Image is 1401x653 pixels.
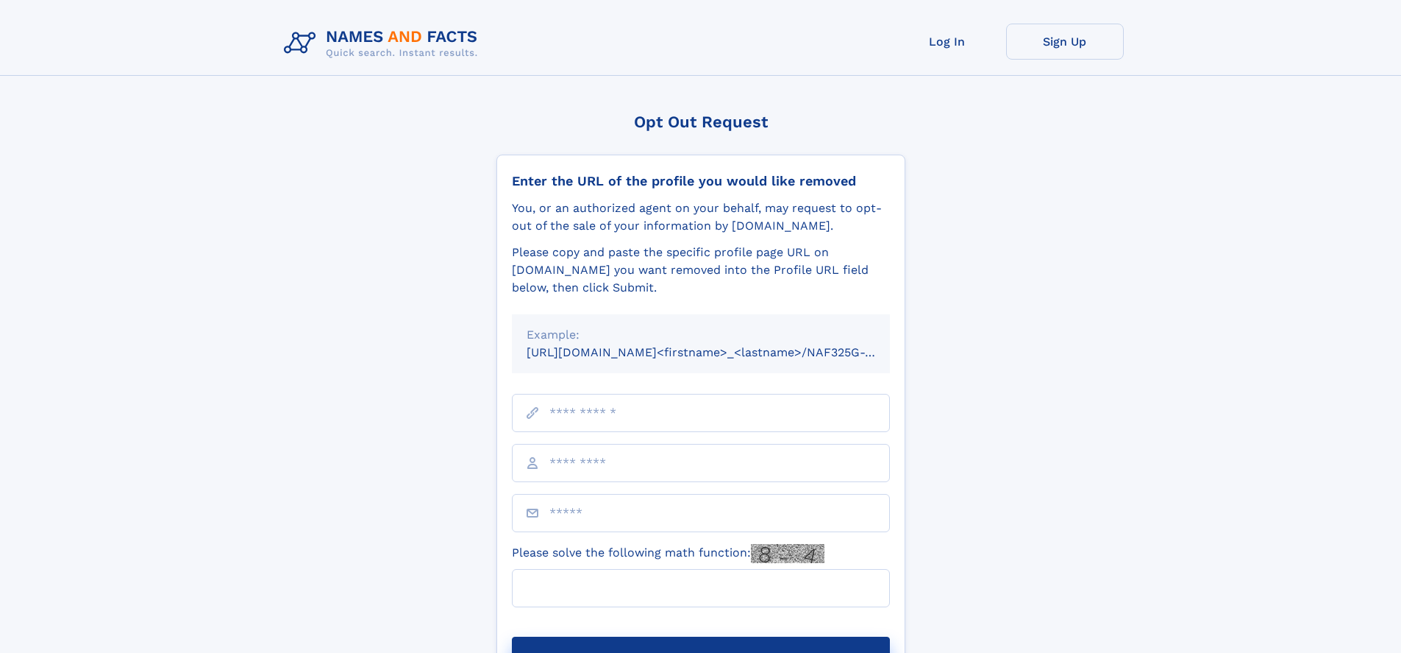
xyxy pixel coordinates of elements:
[512,544,824,563] label: Please solve the following math function:
[496,113,905,131] div: Opt Out Request
[512,244,890,297] div: Please copy and paste the specific profile page URL on [DOMAIN_NAME] you want removed into the Pr...
[1006,24,1124,60] a: Sign Up
[512,200,890,235] div: You, or an authorized agent on your behalf, may request to opt-out of the sale of your informatio...
[527,326,875,344] div: Example:
[888,24,1006,60] a: Log In
[527,345,918,359] small: [URL][DOMAIN_NAME]<firstname>_<lastname>/NAF325G-xxxxxxxx
[278,24,490,63] img: Logo Names and Facts
[512,173,890,189] div: Enter the URL of the profile you would like removed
